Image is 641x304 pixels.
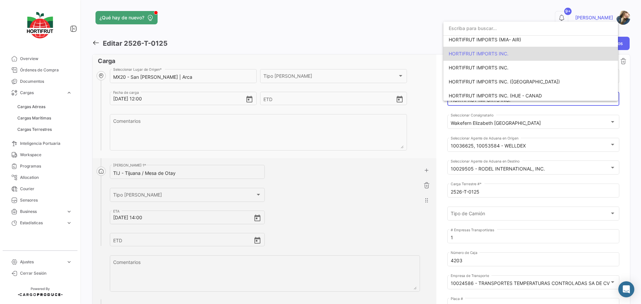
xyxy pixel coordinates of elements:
div: Abrir Intercom Messenger [618,281,634,297]
span: HORTIFRUT IMPORTS INC. (HUE - CANAD [449,93,542,98]
span: HORTIFRUT IMPORTS INC. [449,51,508,56]
span: HORTIFRUT IMPORTS INC. [449,65,508,70]
span: HORTIFRUT IMPORTS INC. (CANADA) [449,79,560,84]
span: HORTIFRUT IMPORTS (MIA- AIR) [449,37,521,42]
input: dropdown search [443,21,618,35]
